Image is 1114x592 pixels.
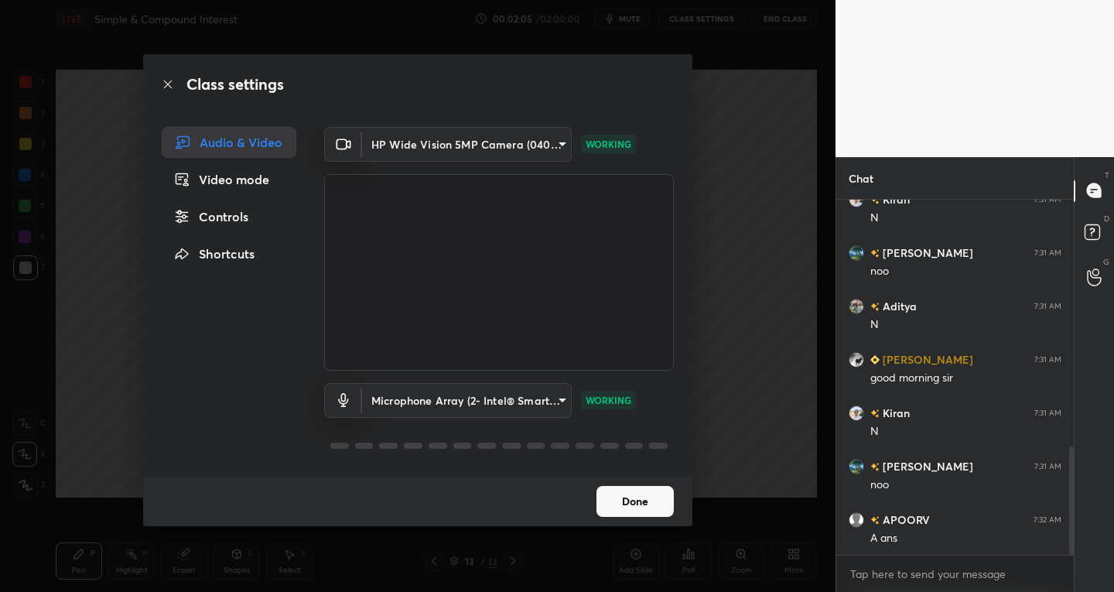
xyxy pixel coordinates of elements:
[870,424,1061,440] div: N
[362,383,572,418] div: HP Wide Vision 5MP Camera (0408:5464)
[870,531,1061,546] div: A ans
[162,238,296,269] div: Shortcuts
[870,317,1061,333] div: N
[849,405,864,420] img: 3
[870,264,1061,279] div: noo
[1034,354,1061,364] div: 7:31 AM
[870,409,880,418] img: no-rating-badge.077c3623.svg
[880,405,910,421] h6: Kiran
[1034,194,1061,204] div: 7:31 AM
[849,351,864,367] img: 75c73dcfa12a45d2ae90345e5e55ddb5.None
[870,196,880,204] img: no-rating-badge.077c3623.svg
[880,458,973,474] h6: [PERSON_NAME]
[836,200,1074,556] div: grid
[849,458,864,474] img: 620ebde3baa04807a2dcbc4d45d94e8e.jpg
[880,298,917,314] h6: Aditya
[162,127,296,158] div: Audio & Video
[870,463,880,471] img: no-rating-badge.077c3623.svg
[880,351,973,368] h6: [PERSON_NAME]
[1034,461,1061,471] div: 7:31 AM
[162,201,296,232] div: Controls
[1103,256,1109,268] p: G
[1034,408,1061,417] div: 7:31 AM
[1105,169,1109,181] p: T
[586,393,631,407] p: WORKING
[870,477,1061,493] div: noo
[870,355,880,364] img: Learner_Badge_beginner_1_8b307cf2a0.svg
[870,516,880,525] img: no-rating-badge.077c3623.svg
[870,249,880,258] img: no-rating-badge.077c3623.svg
[870,210,1061,226] div: N
[1034,248,1061,257] div: 7:31 AM
[162,164,296,195] div: Video mode
[1034,515,1061,524] div: 7:32 AM
[1034,301,1061,310] div: 7:31 AM
[596,486,674,517] button: Done
[849,512,864,527] img: default.png
[880,245,973,261] h6: [PERSON_NAME]
[362,127,572,162] div: HP Wide Vision 5MP Camera (0408:5464)
[849,245,864,260] img: 620ebde3baa04807a2dcbc4d45d94e8e.jpg
[870,303,880,311] img: no-rating-badge.077c3623.svg
[870,371,1061,386] div: good morning sir
[586,137,631,151] p: WORKING
[1104,213,1109,224] p: D
[186,73,284,96] h2: Class settings
[836,158,886,199] p: Chat
[849,298,864,313] img: fa92e4f3338c41659a969829464eb485.jpg
[880,512,930,528] h6: APOORV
